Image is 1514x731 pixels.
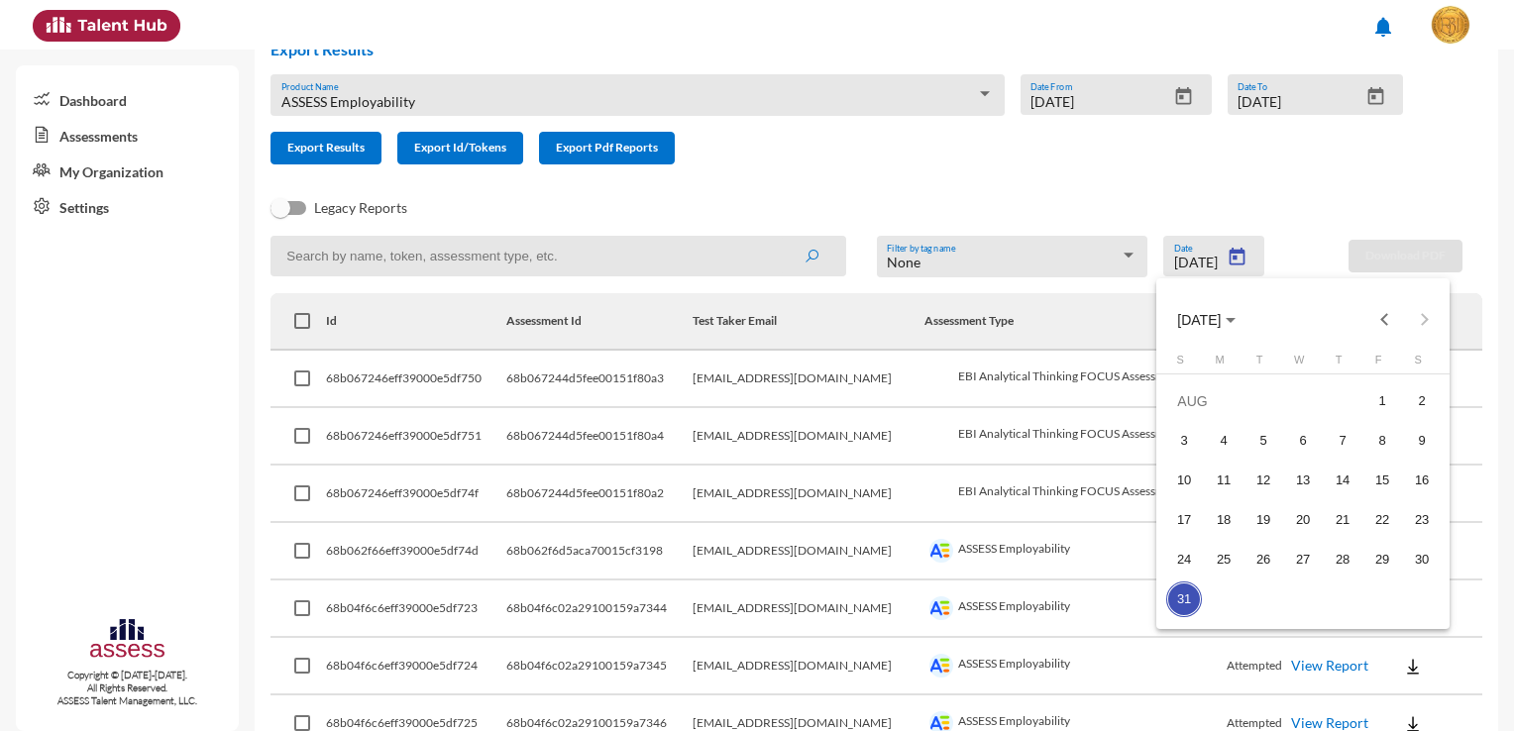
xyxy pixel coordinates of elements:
td: August 8, 2025 [1362,421,1402,461]
td: August 12, 2025 [1244,461,1283,500]
div: 13 [1285,463,1321,498]
div: 26 [1245,542,1281,577]
td: August 6, 2025 [1283,421,1323,461]
div: 6 [1285,423,1321,459]
div: 9 [1404,423,1440,459]
td: August 31, 2025 [1164,579,1204,619]
td: August 11, 2025 [1204,461,1244,500]
th: Monday [1204,354,1244,373]
td: August 24, 2025 [1164,540,1204,579]
div: 7 [1325,423,1360,459]
td: August 1, 2025 [1362,381,1402,421]
td: August 2, 2025 [1402,381,1442,421]
td: August 15, 2025 [1362,461,1402,500]
div: 15 [1364,463,1400,498]
td: August 7, 2025 [1323,421,1362,461]
div: 4 [1206,423,1242,459]
td: August 30, 2025 [1402,540,1442,579]
td: August 14, 2025 [1323,461,1362,500]
button: Next month [1405,300,1445,340]
td: August 28, 2025 [1323,540,1362,579]
td: August 22, 2025 [1362,500,1402,540]
td: August 9, 2025 [1402,421,1442,461]
div: 3 [1166,423,1202,459]
div: 22 [1364,502,1400,538]
td: August 20, 2025 [1283,500,1323,540]
div: 28 [1325,542,1360,577]
th: Wednesday [1283,354,1323,373]
div: 18 [1206,502,1242,538]
td: August 27, 2025 [1283,540,1323,579]
td: August 26, 2025 [1244,540,1283,579]
td: August 19, 2025 [1244,500,1283,540]
th: Friday [1362,354,1402,373]
td: August 16, 2025 [1402,461,1442,500]
td: August 25, 2025 [1204,540,1244,579]
td: August 13, 2025 [1283,461,1323,500]
div: 23 [1404,502,1440,538]
div: 12 [1245,463,1281,498]
div: 10 [1166,463,1202,498]
td: August 23, 2025 [1402,500,1442,540]
div: 30 [1404,542,1440,577]
div: 17 [1166,502,1202,538]
div: 31 [1166,581,1202,617]
div: 24 [1166,542,1202,577]
div: 8 [1364,423,1400,459]
div: 11 [1206,463,1242,498]
td: August 17, 2025 [1164,500,1204,540]
th: Tuesday [1244,354,1283,373]
td: August 10, 2025 [1164,461,1204,500]
div: 21 [1325,502,1360,538]
div: 20 [1285,502,1321,538]
div: 14 [1325,463,1360,498]
th: Saturday [1402,354,1442,373]
div: 19 [1245,502,1281,538]
div: 1 [1364,383,1400,419]
div: 5 [1245,423,1281,459]
div: 25 [1206,542,1242,577]
div: 2 [1404,383,1440,419]
div: 16 [1404,463,1440,498]
td: August 5, 2025 [1244,421,1283,461]
td: AUG [1164,381,1362,421]
div: 29 [1364,542,1400,577]
td: August 4, 2025 [1204,421,1244,461]
span: [DATE] [1177,312,1221,328]
div: 27 [1285,542,1321,577]
button: Previous month [1365,300,1405,340]
th: Sunday [1164,354,1204,373]
td: August 18, 2025 [1204,500,1244,540]
button: Choose month and year [1161,300,1251,340]
th: Thursday [1323,354,1362,373]
td: August 21, 2025 [1323,500,1362,540]
td: August 29, 2025 [1362,540,1402,579]
td: August 3, 2025 [1164,421,1204,461]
